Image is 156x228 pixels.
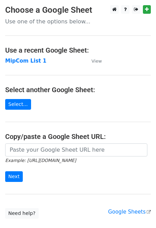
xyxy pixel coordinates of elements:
small: View [91,58,102,64]
input: Paste your Google Sheet URL here [5,143,147,156]
h3: Choose a Google Sheet [5,5,151,15]
a: Google Sheets [108,209,151,215]
a: Need help? [5,208,39,219]
input: Next [5,171,23,182]
h4: Select another Google Sheet: [5,86,151,94]
h4: Use a recent Google Sheet: [5,46,151,54]
a: MipCom List 1 [5,58,46,64]
a: View [85,58,102,64]
a: Select... [5,99,31,110]
h4: Copy/paste a Google Sheet URL: [5,132,151,141]
p: Use one of the options below... [5,18,151,25]
small: Example: [URL][DOMAIN_NAME] [5,158,76,163]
